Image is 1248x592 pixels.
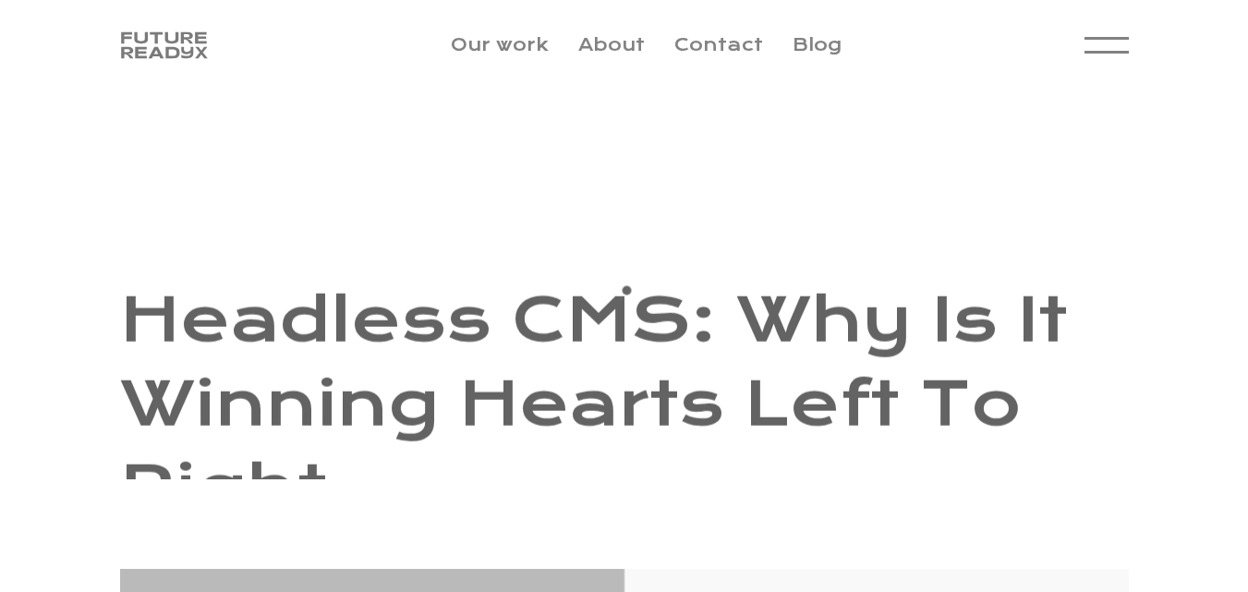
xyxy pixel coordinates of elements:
div: menu [1084,26,1129,65]
a: About [578,34,645,55]
h1: Headless CMS: Why Is It Winning Hearts Left To Right [120,278,1129,530]
a: Contact [674,34,763,55]
a: home [120,27,209,64]
a: Our work [451,34,549,55]
a: Blog [793,34,842,55]
img: Futurereadyx Logo [120,27,209,64]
